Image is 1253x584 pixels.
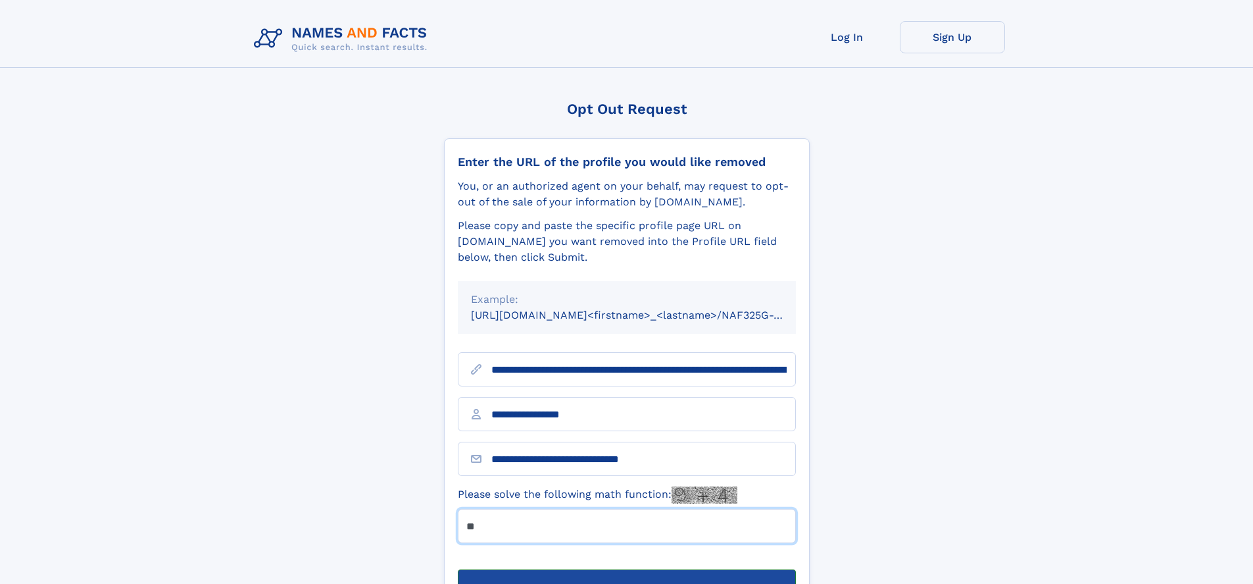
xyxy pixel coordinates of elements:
[795,21,900,53] a: Log In
[900,21,1005,53] a: Sign Up
[458,155,796,169] div: Enter the URL of the profile you would like removed
[458,487,737,504] label: Please solve the following math function:
[471,292,783,307] div: Example:
[458,218,796,265] div: Please copy and paste the specific profile page URL on [DOMAIN_NAME] you want removed into the Pr...
[249,21,438,57] img: Logo Names and Facts
[444,101,810,117] div: Opt Out Request
[458,178,796,210] div: You, or an authorized agent on your behalf, may request to opt-out of the sale of your informatio...
[471,309,821,321] small: [URL][DOMAIN_NAME]<firstname>_<lastname>/NAF325G-xxxxxxxx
